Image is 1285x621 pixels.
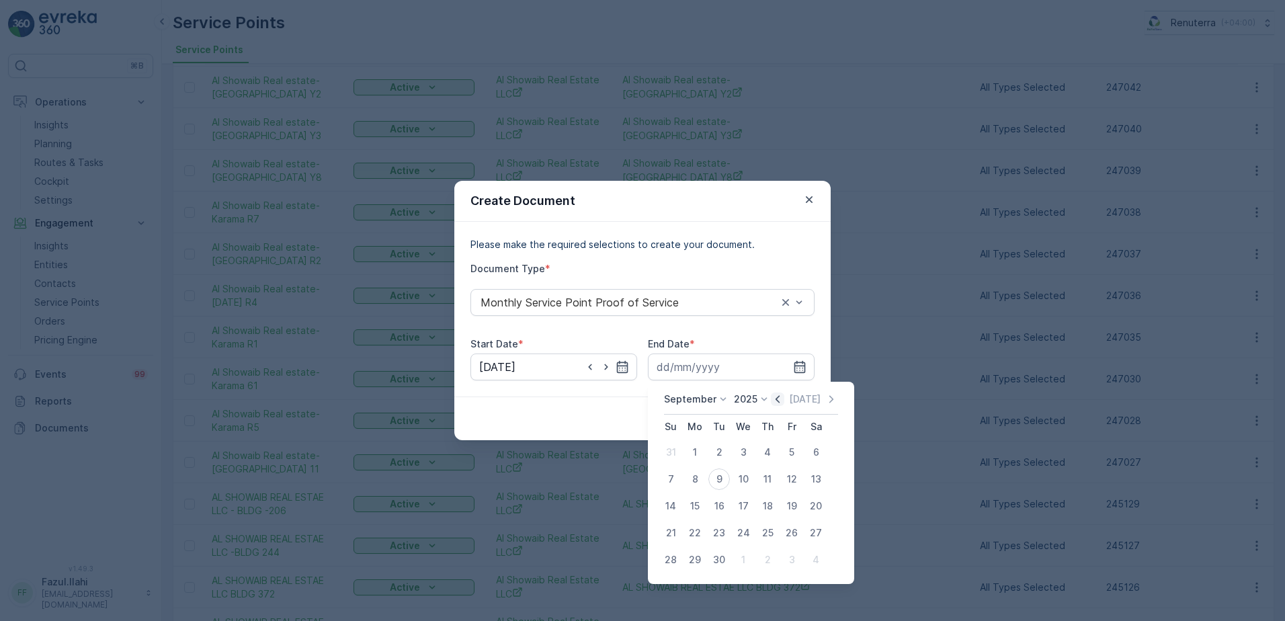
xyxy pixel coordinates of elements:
[805,468,827,490] div: 13
[781,522,802,544] div: 26
[755,415,780,439] th: Thursday
[733,495,754,517] div: 17
[708,549,730,571] div: 30
[470,263,545,274] label: Document Type
[683,415,707,439] th: Monday
[757,522,778,544] div: 25
[733,468,754,490] div: 10
[648,338,690,349] label: End Date
[660,522,681,544] div: 21
[470,354,637,380] input: dd/mm/yyyy
[789,392,821,406] p: [DATE]
[733,549,754,571] div: 1
[707,415,731,439] th: Tuesday
[708,522,730,544] div: 23
[733,442,754,463] div: 3
[664,392,716,406] p: September
[684,468,706,490] div: 8
[757,468,778,490] div: 11
[708,442,730,463] div: 2
[660,468,681,490] div: 7
[660,549,681,571] div: 28
[684,549,706,571] div: 29
[805,442,827,463] div: 6
[734,392,757,406] p: 2025
[708,495,730,517] div: 16
[781,468,802,490] div: 12
[659,415,683,439] th: Sunday
[780,415,804,439] th: Friday
[470,192,575,210] p: Create Document
[733,522,754,544] div: 24
[684,495,706,517] div: 15
[757,442,778,463] div: 4
[757,495,778,517] div: 18
[805,522,827,544] div: 27
[731,415,755,439] th: Wednesday
[684,522,706,544] div: 22
[805,495,827,517] div: 20
[708,468,730,490] div: 9
[648,354,815,380] input: dd/mm/yyyy
[805,549,827,571] div: 4
[684,442,706,463] div: 1
[781,442,802,463] div: 5
[781,495,802,517] div: 19
[470,338,518,349] label: Start Date
[470,238,815,251] p: Please make the required selections to create your document.
[804,415,828,439] th: Saturday
[757,549,778,571] div: 2
[781,549,802,571] div: 3
[660,442,681,463] div: 31
[660,495,681,517] div: 14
